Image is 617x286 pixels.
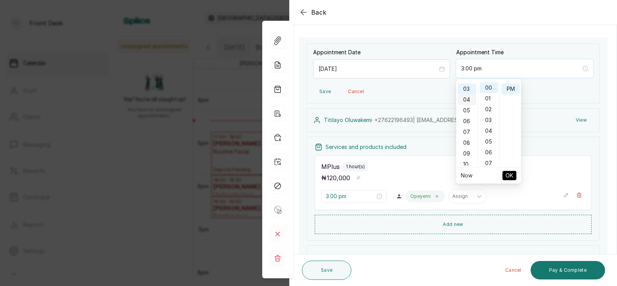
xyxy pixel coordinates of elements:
[480,158,498,169] div: 07
[410,193,431,199] p: Opeyemi
[506,168,513,183] span: OK
[311,8,327,17] span: Back
[321,173,350,182] p: ₦
[480,115,498,125] div: 03
[570,113,593,127] button: View
[502,171,516,180] button: OK
[346,164,365,170] p: 1 hour(s)
[480,125,498,136] div: 04
[302,261,351,280] button: Save
[319,65,438,73] input: Select date
[458,94,476,105] div: 04
[458,105,476,116] div: 05
[374,117,507,123] span: +27 622196493 | [EMAIL_ADDRESS][DOMAIN_NAME]
[480,93,498,104] div: 01
[458,116,476,127] div: 06
[531,261,605,279] button: Pay & Complete
[456,49,504,56] label: Appointment Time
[315,215,592,234] button: Add new
[313,85,337,99] button: Save
[325,143,406,151] p: Services and products included
[461,172,472,179] a: Now
[299,8,327,17] button: Back
[458,137,476,148] div: 08
[458,159,476,170] div: 10
[324,116,507,124] p: Titilayo Oluwakemi ·
[458,84,476,94] div: 03
[342,85,370,99] button: Cancel
[458,148,476,159] div: 09
[501,84,520,94] div: PM
[321,162,340,171] p: MPlus
[327,174,350,182] span: 120,000
[458,127,476,137] div: 07
[326,192,375,201] input: Select time
[480,136,498,147] div: 05
[499,261,528,279] button: Cancel
[313,49,361,56] label: Appointment Date
[461,64,581,73] input: Select time
[480,104,498,115] div: 02
[480,147,498,158] div: 06
[480,82,498,93] div: 00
